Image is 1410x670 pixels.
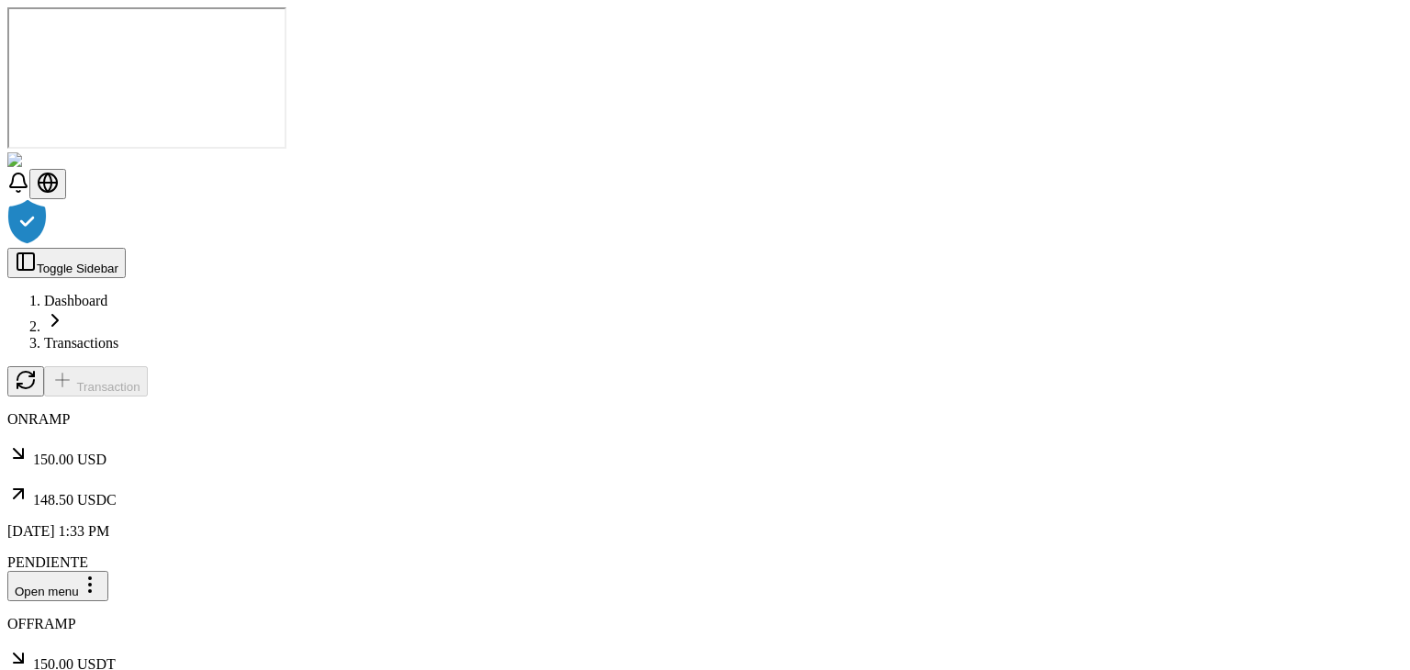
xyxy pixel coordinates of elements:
img: ShieldPay Logo [7,152,117,169]
button: Toggle Sidebar [7,248,126,278]
span: Transaction [76,380,140,394]
nav: breadcrumb [7,293,1403,352]
p: 150.00 USD [7,442,1403,468]
p: 148.50 USDC [7,483,1403,508]
button: Transaction [44,366,148,396]
p: ONRAMP [7,411,1403,428]
p: OFFRAMP [7,616,1403,632]
button: Open menu [7,571,108,601]
span: Open menu [15,585,79,598]
p: [DATE] 1:33 PM [7,523,1403,540]
a: Transactions [44,335,118,351]
div: PENDIENTE [7,554,1403,571]
a: Dashboard [44,293,107,308]
span: Toggle Sidebar [37,262,118,275]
